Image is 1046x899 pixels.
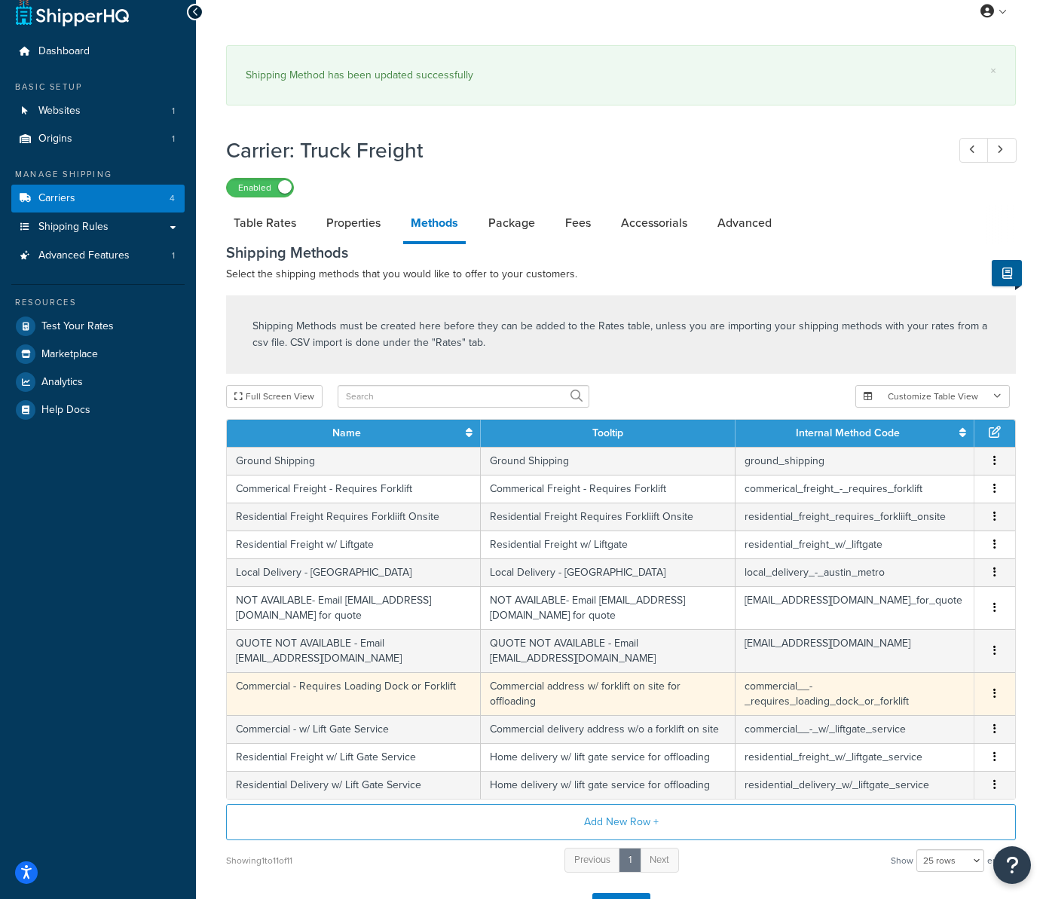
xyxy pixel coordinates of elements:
[11,396,185,424] a: Help Docs
[736,447,974,475] td: ground_shipping
[227,558,481,586] td: Local Delivery - [GEOGRAPHIC_DATA]
[41,376,83,389] span: Analytics
[332,425,361,441] a: Name
[38,133,72,145] span: Origins
[227,475,481,503] td: Commerical Freight - Requires Forklift
[11,38,185,66] a: Dashboard
[736,531,974,558] td: residential_freight_w/_liftgate
[640,848,679,873] a: Next
[11,97,185,125] li: Websites
[993,846,1031,884] button: Open Resource Center
[227,743,481,771] td: Residential Freight w/ Lift Gate Service
[736,771,974,799] td: residential_delivery_w/_liftgate_service
[11,125,185,153] li: Origins
[736,629,974,672] td: [EMAIL_ADDRESS][DOMAIN_NAME]
[891,850,913,871] span: Show
[38,249,130,262] span: Advanced Features
[11,185,185,213] li: Carriers
[481,715,735,743] td: Commercial delivery address w/o a forklift on site
[226,385,323,408] button: Full Screen View
[11,313,185,340] a: Test Your Rates
[481,743,735,771] td: Home delivery w/ lift gate service for offloading
[11,125,185,153] a: Origins1
[226,850,292,871] div: Showing 1 to 11 of 11
[736,672,974,715] td: commercial__-_requires_loading_dock_or_forklift
[38,105,81,118] span: Websites
[481,586,735,629] td: NOT AVAILABLE- Email [EMAIL_ADDRESS][DOMAIN_NAME] for quote
[481,475,735,503] td: Commerical Freight - Requires Forklift
[959,138,989,163] a: Previous Record
[172,105,175,118] span: 1
[710,205,779,241] a: Advanced
[481,503,735,531] td: Residential Freight Requires Forkliift Onsite
[227,503,481,531] td: Residential Freight Requires Forkliift Onsite
[481,420,735,447] th: Tooltip
[41,320,114,333] span: Test Your Rates
[226,244,1016,261] h3: Shipping Methods
[172,249,175,262] span: 1
[11,81,185,93] div: Basic Setup
[226,205,304,241] a: Table Rates
[246,65,996,86] div: Shipping Method has been updated successfully
[558,205,598,241] a: Fees
[736,503,974,531] td: residential_freight_requires_forkliift_onsite
[227,447,481,475] td: Ground Shipping
[987,850,1016,871] span: entries
[338,385,589,408] input: Search
[11,368,185,396] a: Analytics
[481,771,735,799] td: Home delivery w/ lift gate service for offloading
[736,715,974,743] td: commercial__-_w/_liftgate_service
[481,205,543,241] a: Package
[481,672,735,715] td: Commercial address w/ forklift on site for offloading
[227,771,481,799] td: Residential Delivery w/ Lift Gate Service
[992,260,1022,286] button: Show Help Docs
[38,45,90,58] span: Dashboard
[227,179,293,197] label: Enabled
[11,168,185,181] div: Manage Shipping
[170,192,175,205] span: 4
[226,136,931,165] h1: Carrier: Truck Freight
[736,586,974,629] td: [EMAIL_ADDRESS][DOMAIN_NAME]_for_quote
[226,804,1016,840] button: Add New Row +
[855,385,1010,408] button: Customize Table View
[990,65,996,77] a: ×
[41,348,98,361] span: Marketplace
[481,447,735,475] td: Ground Shipping
[481,558,735,586] td: Local Delivery - [GEOGRAPHIC_DATA]
[736,475,974,503] td: commerical_freight_-_requires_forklift
[11,185,185,213] a: Carriers4
[987,138,1017,163] a: Next Record
[619,848,641,873] a: 1
[650,852,669,867] span: Next
[11,213,185,241] a: Shipping Rules
[226,265,1016,283] p: Select the shipping methods that you would like to offer to your customers.
[38,192,75,205] span: Carriers
[41,404,90,417] span: Help Docs
[38,221,109,234] span: Shipping Rules
[403,205,466,244] a: Methods
[11,242,185,270] a: Advanced Features1
[11,296,185,309] div: Resources
[613,205,695,241] a: Accessorials
[172,133,175,145] span: 1
[227,715,481,743] td: Commercial - w/ Lift Gate Service
[736,558,974,586] td: local_delivery_-_austin_metro
[11,97,185,125] a: Websites1
[227,629,481,672] td: QUOTE NOT AVAILABLE - Email [EMAIL_ADDRESS][DOMAIN_NAME]
[227,586,481,629] td: NOT AVAILABLE- Email [EMAIL_ADDRESS][DOMAIN_NAME] for quote
[481,629,735,672] td: QUOTE NOT AVAILABLE - Email [EMAIL_ADDRESS][DOMAIN_NAME]
[11,341,185,368] a: Marketplace
[252,318,989,351] p: Shipping Methods must be created here before they can be added to the Rates table, unless you are...
[227,531,481,558] td: Residential Freight w/ Liftgate
[481,531,735,558] td: Residential Freight w/ Liftgate
[11,242,185,270] li: Advanced Features
[319,205,388,241] a: Properties
[564,848,620,873] a: Previous
[574,852,610,867] span: Previous
[796,425,900,441] a: Internal Method Code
